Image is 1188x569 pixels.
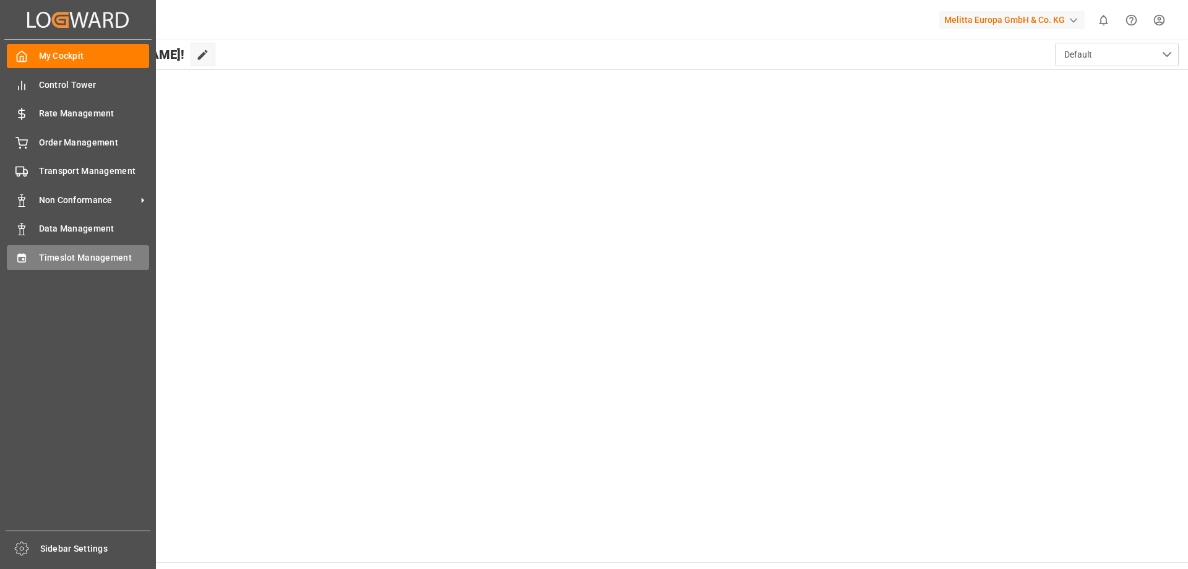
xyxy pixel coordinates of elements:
[939,11,1085,29] div: Melitta Europa GmbH & Co. KG
[39,136,150,149] span: Order Management
[7,130,149,154] a: Order Management
[7,44,149,68] a: My Cockpit
[40,542,151,555] span: Sidebar Settings
[39,79,150,92] span: Control Tower
[7,102,149,126] a: Rate Management
[39,50,150,63] span: My Cockpit
[1064,48,1092,61] span: Default
[1090,6,1117,34] button: show 0 new notifications
[39,165,150,178] span: Transport Management
[39,107,150,120] span: Rate Management
[39,251,150,264] span: Timeslot Management
[1117,6,1145,34] button: Help Center
[7,217,149,241] a: Data Management
[7,245,149,269] a: Timeslot Management
[39,194,137,207] span: Non Conformance
[39,222,150,235] span: Data Management
[939,8,1090,32] button: Melitta Europa GmbH & Co. KG
[51,43,184,66] span: Hello [PERSON_NAME]!
[1055,43,1179,66] button: open menu
[7,159,149,183] a: Transport Management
